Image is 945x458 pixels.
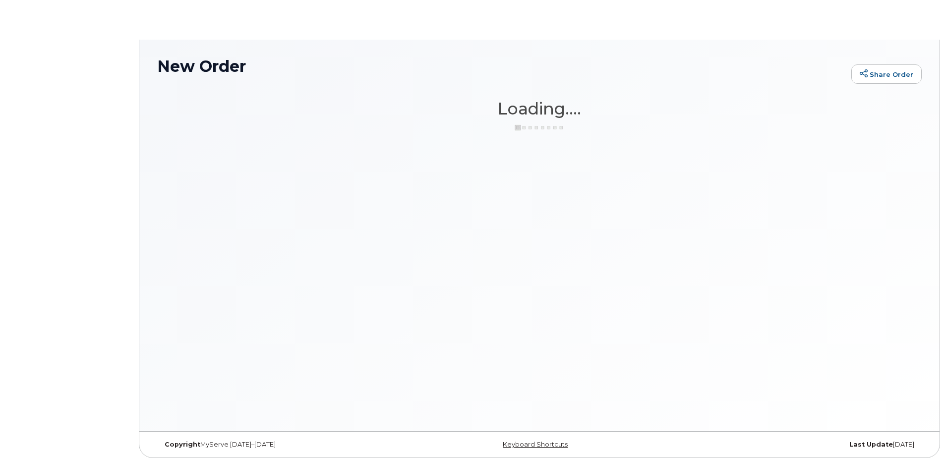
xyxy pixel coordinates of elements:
div: [DATE] [667,441,922,449]
h1: Loading.... [157,100,922,117]
a: Share Order [851,64,922,84]
strong: Last Update [849,441,893,448]
img: ajax-loader-3a6953c30dc77f0bf724df975f13086db4f4c1262e45940f03d1251963f1bf2e.gif [515,124,564,131]
div: MyServe [DATE]–[DATE] [157,441,412,449]
strong: Copyright [165,441,200,448]
a: Keyboard Shortcuts [503,441,568,448]
h1: New Order [157,57,846,75]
